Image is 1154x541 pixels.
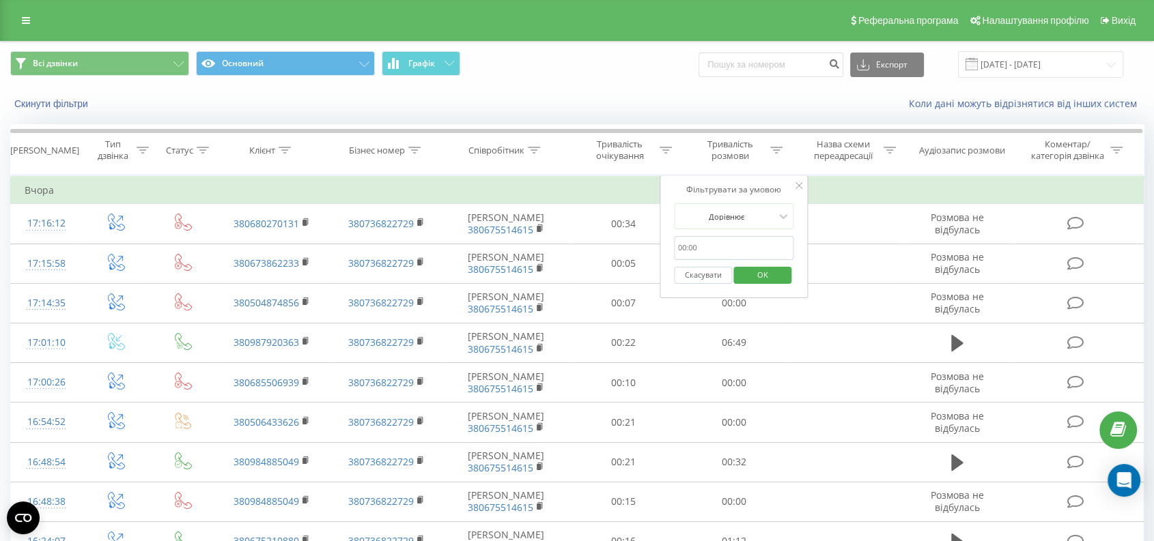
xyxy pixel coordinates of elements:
[166,145,193,156] div: Статус
[444,323,567,362] td: [PERSON_NAME]
[909,97,1144,110] a: Коли дані можуть відрізнятися вiд інших систем
[679,323,789,362] td: 06:49
[468,263,533,276] a: 380675514615
[583,138,656,162] div: Тривалість очікування
[382,51,460,76] button: Графік
[674,236,794,260] input: 00:00
[25,409,68,435] div: 16:54:52
[468,422,533,435] a: 380675514615
[568,244,679,283] td: 00:05
[25,290,68,317] div: 17:14:35
[10,145,79,156] div: [PERSON_NAME]
[94,138,133,162] div: Тип дзвінка
[348,376,414,389] a: 380736822729
[348,217,414,230] a: 380736822729
[931,211,984,236] span: Розмова не відбулась
[196,51,375,76] button: Основний
[568,363,679,403] td: 00:10
[348,415,414,428] a: 380736822729
[444,482,567,521] td: [PERSON_NAME]
[348,296,414,309] a: 380736822729
[468,461,533,474] a: 380675514615
[25,210,68,237] div: 17:16:12
[468,223,533,236] a: 380675514615
[444,283,567,323] td: [PERSON_NAME]
[249,145,275,156] div: Клієнт
[850,53,924,77] button: Експорт
[7,501,40,534] button: Open CMP widget
[858,15,959,26] span: Реферальна програма
[568,482,679,521] td: 00:15
[674,267,732,284] button: Скасувати
[679,283,789,323] td: 00:00
[234,296,299,309] a: 380504874856
[25,330,68,356] div: 17:01:10
[568,403,679,442] td: 00:21
[33,58,78,69] span: Всі дзвінки
[679,363,789,403] td: 00:00
[931,488,984,514] span: Розмова не відбулась
[348,336,414,349] a: 380736822729
[931,250,984,276] span: Розмова не відбулась
[234,495,299,508] a: 380984885049
[931,409,984,435] span: Розмова не відбулась
[1108,464,1140,497] div: Open Intercom Messenger
[568,204,679,244] td: 00:34
[348,495,414,508] a: 380736822729
[468,501,533,514] a: 380675514615
[1027,138,1107,162] div: Коментар/категорія дзвінка
[10,98,95,110] button: Скинути фільтри
[568,283,679,323] td: 00:07
[444,403,567,442] td: [PERSON_NAME]
[807,138,880,162] div: Назва схеми переадресації
[919,145,1005,156] div: Аудіозапис розмови
[349,145,405,156] div: Бізнес номер
[408,59,435,68] span: Графік
[444,442,567,482] td: [PERSON_NAME]
[25,369,68,396] div: 17:00:26
[444,363,567,403] td: [PERSON_NAME]
[674,183,794,196] div: Фільтрувати за умовою
[10,51,189,76] button: Всі дзвінки
[234,336,299,349] a: 380987920363
[444,204,567,244] td: [PERSON_NAME]
[931,290,984,315] span: Розмова не відбулась
[468,145,524,156] div: Співробітник
[744,264,782,285] span: OK
[348,455,414,468] a: 380736822729
[234,376,299,389] a: 380685506939
[568,442,679,482] td: 00:21
[679,482,789,521] td: 00:00
[234,455,299,468] a: 380984885049
[444,244,567,283] td: [PERSON_NAME]
[1112,15,1136,26] span: Вихід
[982,15,1088,26] span: Налаштування профілю
[931,370,984,395] span: Розмова не відбулась
[699,53,843,77] input: Пошук за номером
[468,342,533,355] a: 380675514615
[468,302,533,315] a: 380675514615
[234,217,299,230] a: 380680270131
[25,449,68,476] div: 16:48:54
[25,250,68,277] div: 17:15:58
[568,323,679,362] td: 00:22
[468,382,533,395] a: 380675514615
[694,138,767,162] div: Тривалість розмови
[734,267,792,284] button: OK
[679,442,789,482] td: 00:32
[348,257,414,269] a: 380736822729
[234,415,299,428] a: 380506433626
[234,257,299,269] a: 380673862233
[679,403,789,442] td: 00:00
[25,488,68,515] div: 16:48:38
[11,177,1144,204] td: Вчора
